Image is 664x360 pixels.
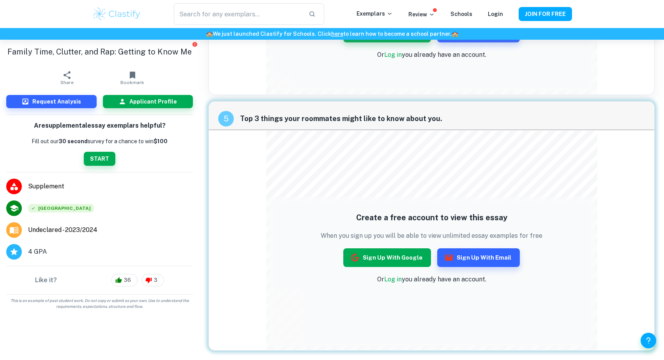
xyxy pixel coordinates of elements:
h6: Are supplemental essay exemplars helpful? [34,121,166,131]
strong: $100 [154,138,168,144]
b: 30 second [58,138,88,144]
a: Login [488,11,503,17]
button: Applicant Profile [103,95,193,108]
span: This is an example of past student work. Do not copy or submit as your own. Use to understand the... [3,298,196,309]
button: JOIN FOR FREE [519,7,572,21]
h6: Request Analysis [32,97,81,106]
span: Bookmark [120,80,144,85]
h6: We just launched Clastify for Schools. Click to learn how to become a school partner. [2,30,662,38]
span: Top 3 things your roommates might like to know about you. [240,113,645,124]
h6: Applicant Profile [129,97,177,106]
p: Or you already have an account. [321,50,542,60]
h6: Like it? [35,276,57,285]
h5: Create a free account to view this essay [321,212,542,223]
div: 36 [111,274,138,286]
div: recipe [218,111,234,126]
span: 🏫 [206,31,213,37]
img: Clastify logo [92,6,141,22]
span: 🏫 [452,31,458,37]
button: Help and Feedback [641,333,656,348]
p: Exemplars [357,9,393,18]
a: Log in [384,51,402,58]
button: Sign up with Email [437,248,520,267]
span: [GEOGRAPHIC_DATA] [28,204,94,212]
button: Request Analysis [6,95,97,108]
p: Or you already have an account. [321,275,542,284]
a: Major and Application Year [28,225,104,235]
button: Sign up with Google [343,248,431,267]
button: START [84,152,115,166]
button: Bookmark [100,67,165,89]
div: 3 [141,274,164,286]
h1: Family Time, Clutter, and Rap: Getting to Know Me [6,46,193,58]
input: Search for any exemplars... [174,3,302,25]
span: 36 [120,276,135,284]
span: Undeclared - 2023/2024 [28,225,97,235]
a: here [331,31,343,37]
button: Report issue [192,41,198,47]
p: Review [408,10,435,19]
p: Fill out our survey for a chance to win [32,137,168,146]
span: Supplement [28,182,193,191]
p: When you sign up you will be able to view unlimited essay examples for free [321,231,542,241]
a: Schools [450,11,472,17]
div: Accepted: Harvard University [28,204,94,212]
span: 4 GPA [28,247,47,256]
a: Log in [384,276,402,283]
span: Share [60,80,74,85]
span: 3 [150,276,162,284]
button: Share [34,67,100,89]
